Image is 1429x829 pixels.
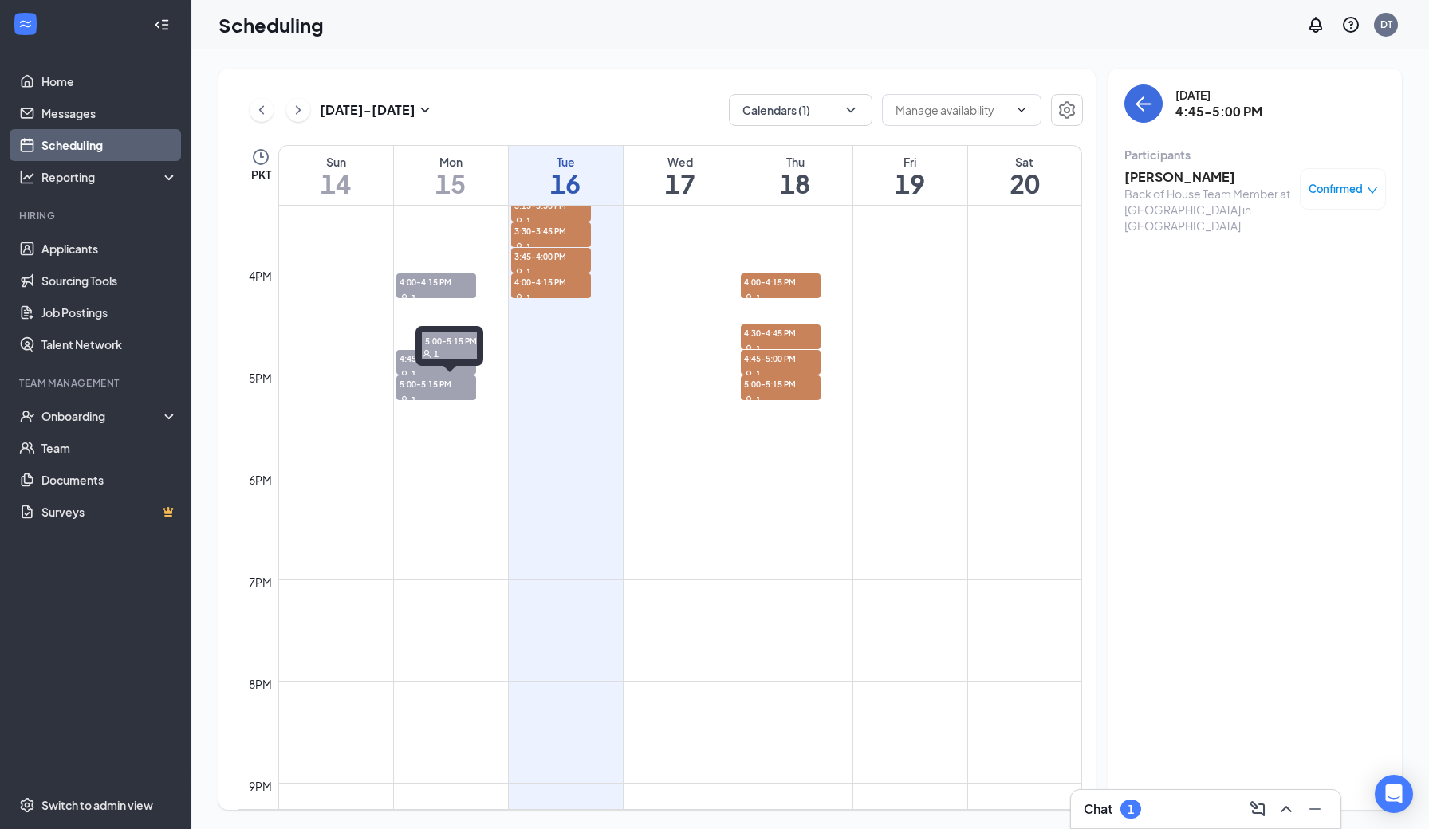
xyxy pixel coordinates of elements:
svg: User [514,293,524,303]
span: 1 [756,395,761,406]
a: Sourcing Tools [41,265,178,297]
span: 4:00-4:15 PM [396,273,476,289]
div: Fri [853,154,967,170]
svg: ChevronDown [843,102,859,118]
a: Documents [41,464,178,496]
button: Settings [1051,94,1083,126]
span: 1 [756,344,761,355]
h3: [PERSON_NAME] [1124,168,1292,186]
button: Minimize [1302,796,1328,822]
svg: Collapse [154,17,170,33]
div: 1 [1128,803,1134,816]
svg: ArrowLeft [1134,94,1153,113]
h1: 14 [279,170,393,197]
a: Home [41,65,178,97]
button: Calendars (1)ChevronDown [729,94,872,126]
a: Applicants [41,233,178,265]
a: Messages [41,97,178,129]
a: September 16, 2025 [509,146,623,205]
svg: User [422,349,431,359]
svg: ChevronRight [290,100,306,120]
a: Job Postings [41,297,178,328]
a: SurveysCrown [41,496,178,528]
div: 4pm [246,267,275,285]
div: 5pm [246,369,275,387]
h1: 20 [968,170,1082,197]
h1: Scheduling [218,11,324,38]
span: 3:30-3:45 PM [511,222,591,238]
svg: User [514,242,524,252]
a: September 18, 2025 [738,146,852,205]
svg: User [514,217,524,226]
span: 1 [526,267,531,278]
span: 1 [526,242,531,253]
span: 1 [756,293,761,304]
span: 5:00-5:15 PM [422,332,477,348]
div: Thu [738,154,852,170]
span: 4:45-5:00 PM [396,350,476,366]
a: Team [41,432,178,464]
svg: UserCheck [19,408,35,424]
span: 4:30-4:45 PM [741,324,821,340]
svg: QuestionInfo [1341,15,1360,34]
div: DT [1380,18,1392,31]
span: 1 [411,293,416,304]
span: PKT [251,167,271,183]
input: Manage availability [896,101,1009,119]
h3: [DATE] - [DATE] [320,101,415,119]
svg: SmallChevronDown [415,100,435,120]
a: September 14, 2025 [279,146,393,205]
div: Back of House Team Member at [GEOGRAPHIC_DATA] in [GEOGRAPHIC_DATA] [1124,186,1292,234]
span: down [1367,185,1378,196]
svg: User [514,268,524,277]
span: 1 [756,369,761,380]
svg: User [744,395,754,405]
svg: WorkstreamLogo [18,16,33,32]
h1: 17 [624,170,738,197]
div: 7pm [246,573,275,591]
button: back-button [1124,84,1163,123]
svg: User [744,293,754,303]
h1: 19 [853,170,967,197]
div: Hiring [19,209,175,222]
svg: User [400,370,409,379]
span: 4:00-4:15 PM [511,273,591,289]
svg: Minimize [1305,800,1325,819]
h1: 16 [509,170,623,197]
svg: User [400,395,409,405]
span: 3:45-4:00 PM [511,248,591,264]
span: 1 [434,348,439,359]
button: ChevronUp [1274,796,1299,822]
span: 5:00-5:15 PM [396,375,476,391]
a: September 15, 2025 [394,146,508,205]
div: [DATE] [1175,87,1262,103]
a: Talent Network [41,328,178,360]
div: 6pm [246,471,275,489]
div: 9pm [246,777,275,795]
span: 4:45-5:00 PM [741,350,821,366]
div: 8pm [246,675,275,693]
span: 1 [526,216,531,227]
h1: 18 [738,170,852,197]
svg: Analysis [19,169,35,185]
svg: Notifications [1306,15,1325,34]
div: Sun [279,154,393,170]
svg: User [744,370,754,379]
span: 1 [526,293,531,304]
span: Confirmed [1309,181,1363,197]
span: 5:00-5:15 PM [741,375,821,391]
svg: User [744,344,754,354]
h3: 4:45-5:00 PM [1175,103,1262,120]
a: September 20, 2025 [968,146,1082,205]
svg: ComposeMessage [1248,800,1267,819]
div: Mon [394,154,508,170]
div: Wed [624,154,738,170]
svg: User [400,293,409,303]
div: Open Intercom Messenger [1375,775,1413,813]
span: 1 [411,369,416,380]
h3: Chat [1084,800,1112,818]
div: Team Management [19,376,175,390]
svg: Settings [19,797,35,813]
svg: Settings [1057,100,1077,120]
